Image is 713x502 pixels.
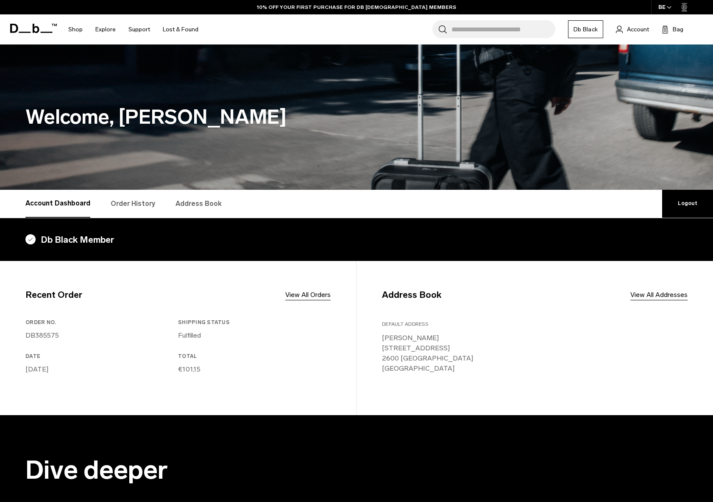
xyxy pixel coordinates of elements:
a: Account [616,24,649,34]
p: €101,15 [178,364,327,374]
h3: Date [25,352,175,360]
span: Bag [673,25,683,34]
p: [PERSON_NAME] [STREET_ADDRESS] 2600 [GEOGRAPHIC_DATA] [GEOGRAPHIC_DATA] [382,333,688,374]
a: Account Dashboard [25,190,90,218]
h4: Db Black Member [25,233,688,247]
p: Fulfilled [178,330,327,341]
h3: Order No. [25,319,175,326]
a: 10% OFF YOUR FIRST PURCHASE FOR DB [DEMOGRAPHIC_DATA] MEMBERS [257,3,456,11]
a: Logout [662,190,713,218]
a: View All Addresses [630,290,688,300]
h3: Shipping Status [178,319,327,326]
a: Shop [68,14,83,44]
a: Db Black [568,20,603,38]
a: Lost & Found [163,14,198,44]
a: DB385575 [25,331,59,339]
div: Dive deeper [25,456,407,484]
h1: Welcome, [PERSON_NAME] [25,102,688,132]
h4: Recent Order [25,288,82,302]
a: Address Book [175,190,222,218]
a: Support [128,14,150,44]
a: View All Orders [285,290,331,300]
span: Account [627,25,649,34]
p: [DATE] [25,364,175,374]
button: Bag [662,24,683,34]
nav: Main Navigation [62,14,205,44]
h3: Total [178,352,327,360]
a: Order History [111,190,155,218]
h4: Address Book [382,288,441,302]
a: Explore [95,14,116,44]
span: Default Address [382,321,428,327]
